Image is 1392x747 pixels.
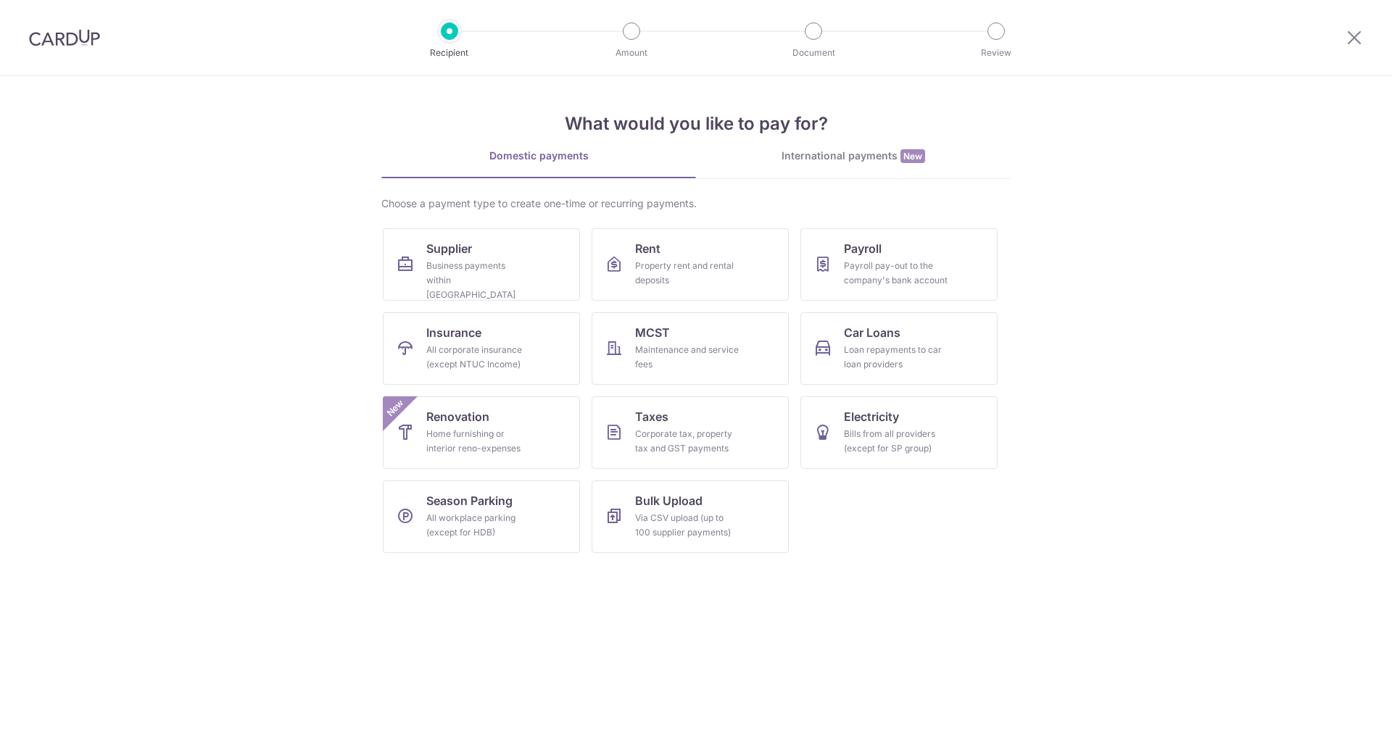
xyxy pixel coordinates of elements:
[696,149,1011,164] div: International payments
[1299,704,1377,740] iframe: Opens a widget where you can find more information
[426,324,481,341] span: Insurance
[635,324,670,341] span: MCST
[383,396,580,469] a: RenovationHome furnishing or interior reno-expensesNew
[844,427,948,456] div: Bills from all providers (except for SP group)
[426,259,531,302] div: Business payments within [GEOGRAPHIC_DATA]
[426,511,531,540] div: All workplace parking (except for HDB)
[760,46,867,60] p: Document
[844,324,900,341] span: Car Loans
[635,259,739,288] div: Property rent and rental deposits
[900,149,925,163] span: New
[396,46,503,60] p: Recipient
[384,396,407,420] span: New
[426,492,513,509] span: Season Parking
[383,312,580,385] a: InsuranceAll corporate insurance (except NTUC Income)
[844,259,948,288] div: Payroll pay-out to the company's bank account
[592,312,789,385] a: MCSTMaintenance and service fees
[578,46,685,60] p: Amount
[635,427,739,456] div: Corporate tax, property tax and GST payments
[381,196,1011,211] div: Choose a payment type to create one-time or recurring payments.
[635,240,660,257] span: Rent
[592,396,789,469] a: TaxesCorporate tax, property tax and GST payments
[844,343,948,372] div: Loan repayments to car loan providers
[844,240,882,257] span: Payroll
[592,228,789,301] a: RentProperty rent and rental deposits
[426,408,489,425] span: Renovation
[383,228,580,301] a: SupplierBusiness payments within [GEOGRAPHIC_DATA]
[635,511,739,540] div: Via CSV upload (up to 100 supplier payments)
[800,396,998,469] a: ElectricityBills from all providers (except for SP group)
[381,111,1011,137] h4: What would you like to pay for?
[635,343,739,372] div: Maintenance and service fees
[426,343,531,372] div: All corporate insurance (except NTUC Income)
[800,228,998,301] a: PayrollPayroll pay-out to the company's bank account
[844,408,899,425] span: Electricity
[426,240,472,257] span: Supplier
[592,480,789,553] a: Bulk UploadVia CSV upload (up to 100 supplier payments)
[383,480,580,553] a: Season ParkingAll workplace parking (except for HDB)
[635,492,703,509] span: Bulk Upload
[942,46,1050,60] p: Review
[800,312,998,385] a: Car LoansLoan repayments to car loan providers
[426,427,531,456] div: Home furnishing or interior reno-expenses
[381,149,696,163] div: Domestic payments
[635,408,668,425] span: Taxes
[29,29,100,46] img: CardUp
